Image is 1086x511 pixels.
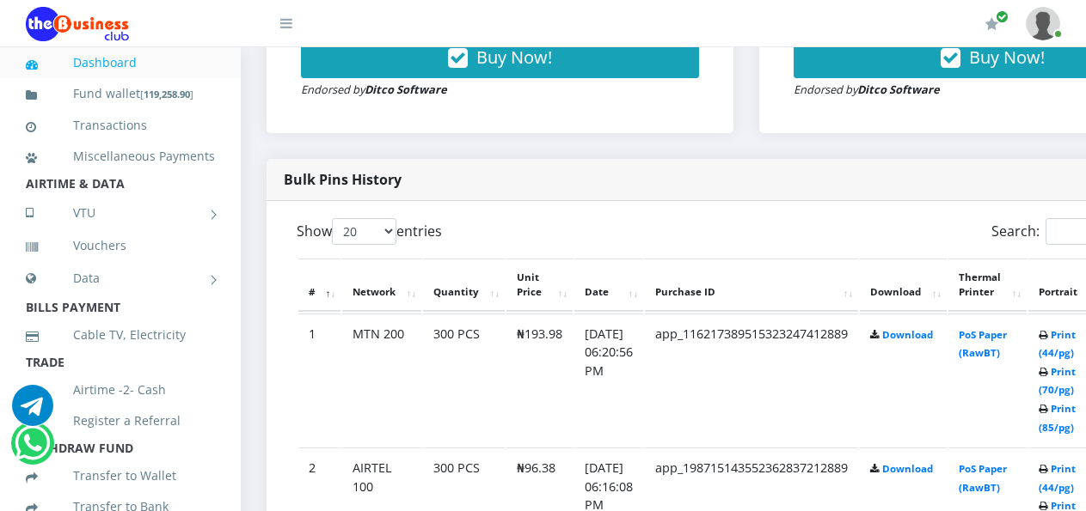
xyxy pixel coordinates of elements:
a: Print (44/pg) [1039,328,1076,360]
img: Logo [26,7,129,41]
td: 300 PCS [423,313,505,447]
a: Transfer to Wallet [26,456,215,496]
a: Vouchers [26,226,215,265]
strong: Ditco Software [365,82,447,97]
td: [DATE] 06:20:56 PM [574,313,643,447]
a: Transactions [26,106,215,145]
a: Cable TV, Electricity [26,315,215,355]
a: Download [882,462,933,475]
a: Register a Referral [26,401,215,441]
small: Endorsed by [794,82,940,97]
strong: Ditco Software [857,82,940,97]
td: MTN 200 [342,313,421,447]
a: Print (85/pg) [1039,402,1076,434]
a: Airtime -2- Cash [26,370,215,410]
a: Dashboard [26,43,215,82]
small: Endorsed by [301,82,447,97]
img: User [1026,7,1060,40]
a: Print (70/pg) [1039,365,1076,397]
a: VTU [26,192,215,234]
a: Chat for support [12,398,53,426]
th: Thermal Printer: activate to sort column ascending [948,259,1027,312]
a: PoS Paper (RawBT) [959,328,1007,360]
td: 1 [298,313,341,447]
th: #: activate to sort column descending [298,259,341,312]
a: Download [882,328,933,341]
th: Unit Price: activate to sort column ascending [506,259,573,312]
i: Renew/Upgrade Subscription [985,17,998,31]
select: Showentries [332,218,396,245]
label: Show entries [297,218,442,245]
span: Renew/Upgrade Subscription [996,10,1009,23]
th: Download: activate to sort column ascending [860,259,947,312]
span: Buy Now! [476,46,552,69]
a: PoS Paper (RawBT) [959,462,1007,494]
a: Chat for support [15,435,50,464]
span: Buy Now! [969,46,1045,69]
a: Data [26,257,215,300]
a: Fund wallet[119,258.90] [26,74,215,114]
td: ₦193.98 [506,313,573,447]
th: Purchase ID: activate to sort column ascending [645,259,858,312]
b: 119,258.90 [144,88,190,100]
td: app_116217389515323247412889 [645,313,858,447]
small: [ ] [140,88,193,100]
a: Miscellaneous Payments [26,137,215,176]
button: Buy Now! [301,37,699,78]
th: Quantity: activate to sort column ascending [423,259,505,312]
a: Print (44/pg) [1039,462,1076,494]
th: Date: activate to sort column ascending [574,259,643,312]
th: Network: activate to sort column ascending [342,259,421,312]
strong: Bulk Pins History [284,170,402,189]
